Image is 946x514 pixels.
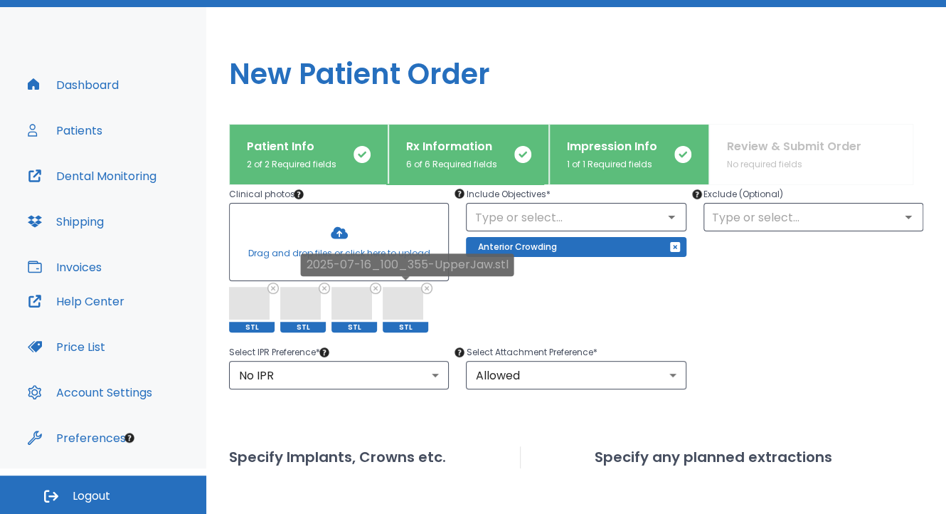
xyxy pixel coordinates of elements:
[466,361,686,389] div: Allowed
[19,68,127,102] button: Dashboard
[206,7,946,124] h1: New Patient Order
[19,159,165,193] button: Dental Monitoring
[123,431,136,444] div: Tooltip anchor
[19,375,161,409] button: Account Settings
[466,344,686,361] p: Select Attachment Preference *
[19,421,134,455] button: Preferences
[19,250,110,284] button: Invoices
[280,322,326,332] span: STL
[453,187,466,200] div: Tooltip anchor
[691,188,703,201] div: Tooltip anchor
[229,344,449,361] p: Select IPR Preference *
[19,204,112,238] button: Shipping
[898,207,918,227] button: Open
[292,188,305,201] div: Tooltip anchor
[19,330,114,364] button: Price List
[383,322,428,332] span: STL
[470,207,681,227] input: Type or select...
[229,186,449,203] p: Clinical photos *
[703,186,923,203] p: Exclude (Optional)
[567,138,657,155] p: Impression Info
[453,346,466,359] div: Tooltip anchor
[595,446,832,468] h2: Specify any planned extractions
[406,138,497,155] p: Rx Information
[406,158,497,171] p: 6 of 6 Required fields
[661,207,681,227] button: Open
[229,446,446,468] h2: Specify Implants, Crowns etc.
[306,256,508,273] p: 2025-07-16_100_355-UpperJaw.stl
[229,361,449,389] div: No IPR
[466,186,686,203] p: Include Objectives *
[567,158,657,171] p: 1 of 1 Required fields
[19,284,133,318] button: Help Center
[247,158,336,171] p: 2 of 2 Required fields
[229,322,275,332] span: STL
[19,113,111,147] button: Patients
[318,346,331,359] div: Tooltip anchor
[247,138,336,155] p: Patient Info
[331,322,377,332] span: STL
[73,488,110,504] span: Logout
[708,207,919,227] input: Type or select...
[477,238,556,256] p: Anterior Crowding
